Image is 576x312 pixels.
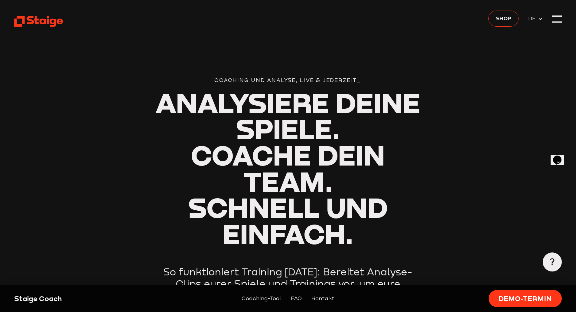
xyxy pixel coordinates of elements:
[155,86,420,250] span: Analysiere deine Spiele. Coache dein Team. Schnell und Einfach.
[153,76,423,85] div: Coaching und Analyse, Live & Jederzeit_
[14,294,146,304] div: Staige Coach
[528,14,538,23] span: DE
[489,290,562,307] a: Demo-Termin
[488,11,519,27] a: Shop
[311,294,334,303] a: Kontakt
[551,147,570,165] iframe: chat widget
[291,294,302,303] a: FAQ
[496,14,511,22] span: Shop
[242,294,281,303] a: Coaching-Tool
